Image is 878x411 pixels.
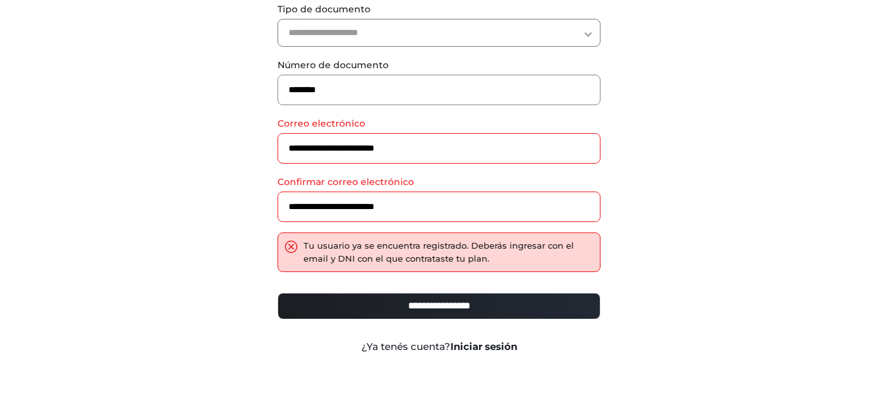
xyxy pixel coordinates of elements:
div: Tu usuario ya se encuentra registrado. Deberás ingresar con el email y DNI con el que contrataste... [303,240,593,265]
label: Correo electrónico [278,117,600,131]
label: Número de documento [278,58,600,72]
label: Tipo de documento [278,3,600,16]
div: ¿Ya tenés cuenta? [268,340,610,355]
a: Iniciar sesión [450,340,517,353]
label: Confirmar correo electrónico [278,175,600,189]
